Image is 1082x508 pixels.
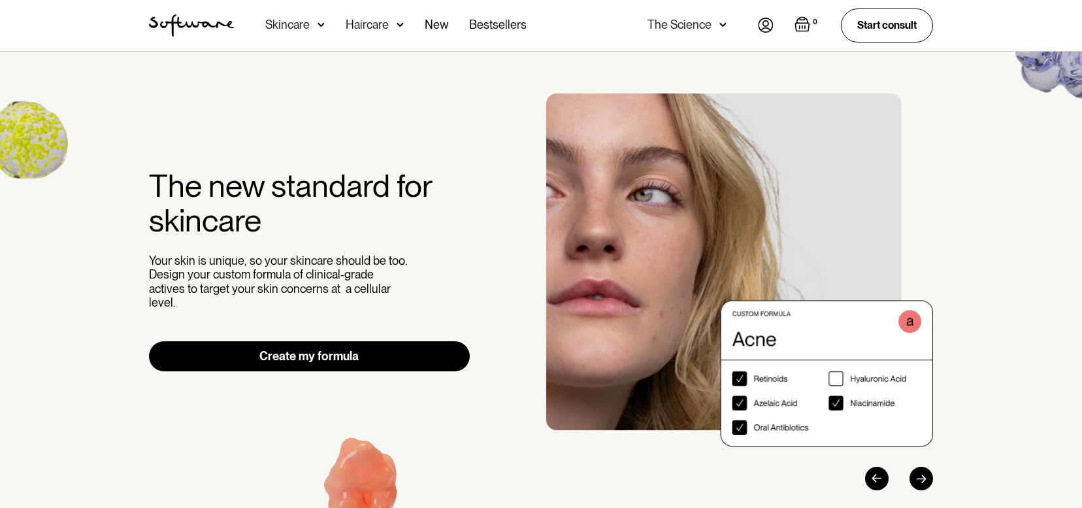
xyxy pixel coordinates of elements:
div: Haircare [346,18,389,31]
img: arrow down [318,18,325,31]
a: Create my formula [149,341,470,371]
div: The Science [648,18,712,31]
a: Start consult [841,8,933,42]
div: Skincare [265,18,310,31]
img: arrow down [397,18,404,31]
p: Your skin is unique, so your skincare should be too. Design your custom formula of clinical-grade... [149,254,410,310]
a: Open cart [795,16,820,35]
img: Software Logo [149,14,234,37]
img: arrow down [719,18,727,31]
div: 0 [810,16,820,28]
h2: The new standard for skincare [149,169,470,238]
